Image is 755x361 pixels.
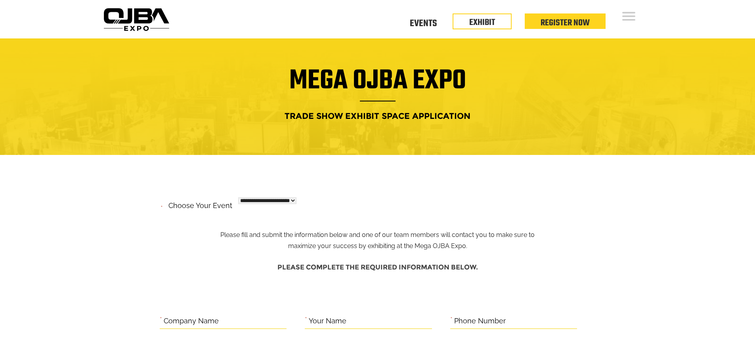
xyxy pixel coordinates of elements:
[454,315,506,327] label: Phone Number
[309,315,346,327] label: Your Name
[541,16,590,30] a: Register Now
[164,195,232,212] label: Choose your event
[214,199,541,252] p: Please fill and submit the information below and one of our team members will contact you to make...
[106,70,649,101] h1: Mega OJBA Expo
[106,109,649,123] h4: Trade Show Exhibit Space Application
[469,16,495,29] a: EXHIBIT
[164,315,219,327] label: Company Name
[160,260,596,275] h4: Please complete the required information below.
